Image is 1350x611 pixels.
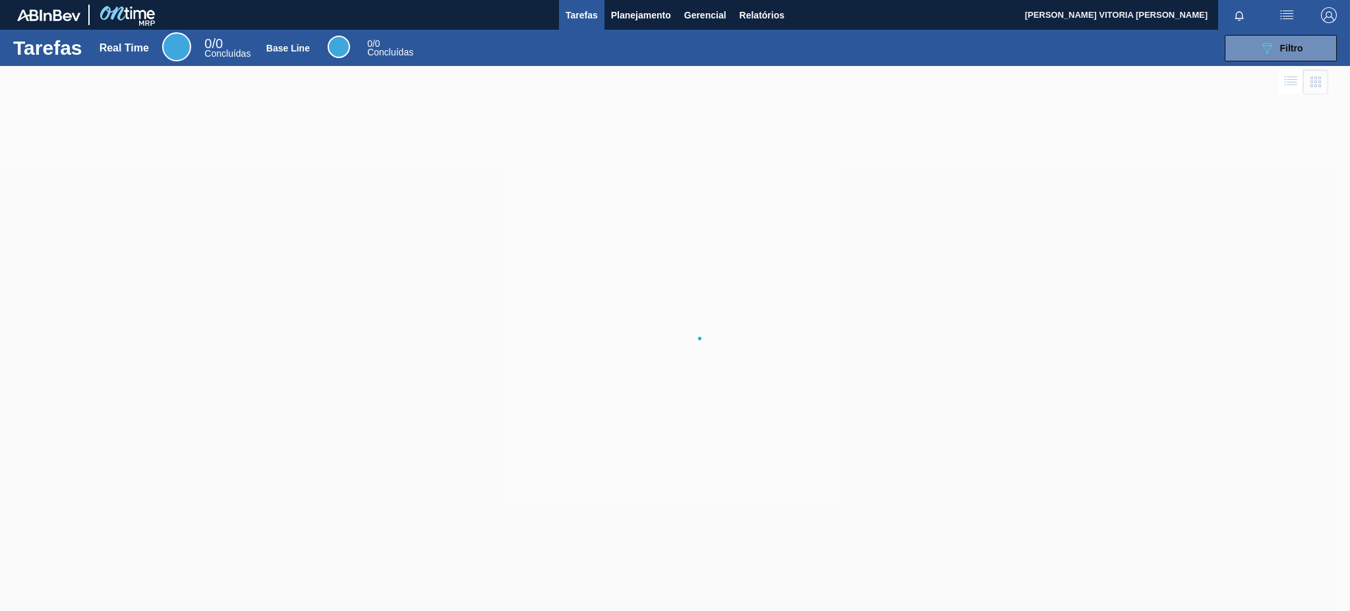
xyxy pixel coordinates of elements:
[1280,43,1303,53] span: Filtro
[1279,7,1295,23] img: userActions
[367,38,372,49] span: 0
[1321,7,1337,23] img: Logout
[204,36,212,51] span: 0
[1225,35,1337,61] button: Filtro
[740,7,784,23] span: Relatórios
[100,42,149,54] div: Real Time
[1218,6,1260,24] button: Notificações
[204,36,223,51] span: / 0
[611,7,671,23] span: Planejamento
[367,47,413,57] span: Concluídas
[566,7,598,23] span: Tarefas
[13,40,82,55] h1: Tarefas
[367,40,413,57] div: Base Line
[266,43,310,53] div: Base Line
[328,36,350,58] div: Base Line
[684,7,726,23] span: Gerencial
[162,32,191,61] div: Real Time
[367,38,380,49] span: / 0
[204,48,250,59] span: Concluídas
[17,9,80,21] img: TNhmsLtSVTkK8tSr43FrP2fwEKptu5GPRR3wAAAABJRU5ErkJggg==
[204,38,250,58] div: Real Time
